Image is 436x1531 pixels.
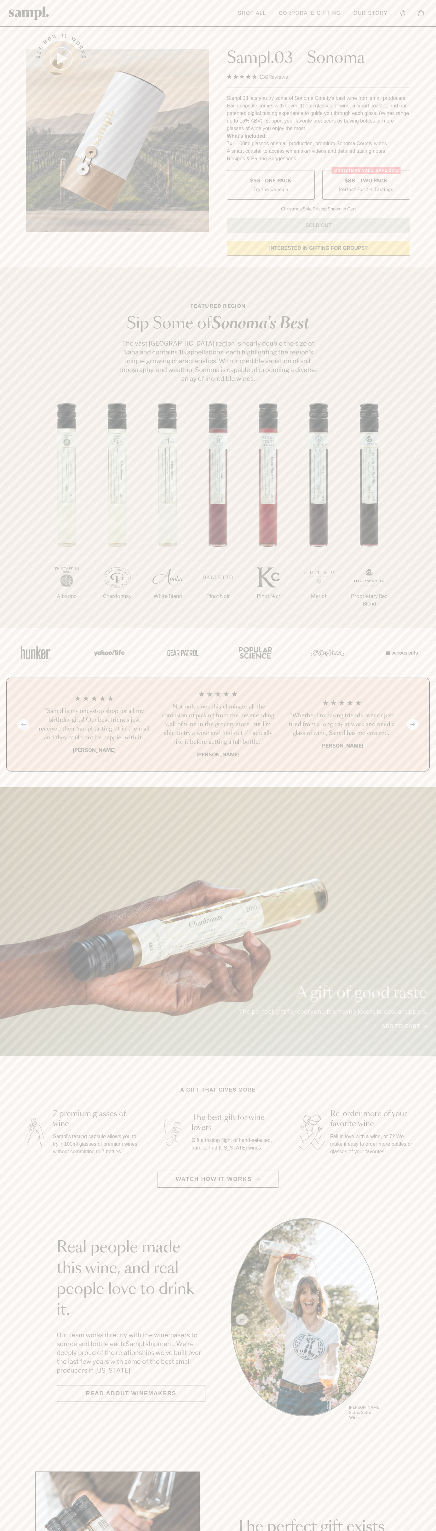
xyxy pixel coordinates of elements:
b: [PERSON_NAME] [320,743,363,749]
li: Recipes & Pairing Suggestions [227,155,410,163]
span: $55 - One Pack [250,177,292,184]
a: interested in gifting for groups? [227,241,410,256]
span: $88 - Two Pack [345,177,388,184]
p: Pinot Noir [193,593,243,600]
a: Shop All [235,6,269,20]
button: Watch how it works [158,1171,278,1188]
div: 136Reviews [227,73,288,81]
small: Perfect For 2-4 Tastings [339,186,393,192]
h2: Real people made this wine, and real people love to drink it. [57,1237,205,1321]
li: 7 / 7 [344,403,394,628]
h3: The best gift for wine lovers [192,1113,277,1133]
li: 4 / 7 [193,403,243,620]
h3: Re-order more of your favorite wine [330,1109,416,1129]
p: White Blend [142,593,193,600]
li: 2 / 7 [92,403,142,620]
span: 136 [260,74,268,80]
p: Featured Region [117,302,319,310]
li: Christmas Sale Pricing Shown In Cart [278,206,359,212]
img: Artboard_7_5b34974b-f019-449e-91fb-745f8d0877ee_x450.png [382,639,420,666]
li: 5 / 7 [243,403,294,620]
p: The perfect gift for everyone from wine lovers to casual sippers. [239,1007,427,1016]
button: See how it works [43,41,79,76]
p: Albarino [42,593,92,600]
a: Add to cart [381,1022,427,1031]
img: Sampl logo [9,6,49,20]
ul: carousel [231,1218,379,1421]
li: 3 / 7 [142,403,193,620]
h3: 7 premium glasses of wine [53,1109,139,1129]
a: Read about Winemakers [57,1385,205,1402]
li: A smart coaster to access winemaker videos and detailed tasting notes. [227,147,410,155]
b: [PERSON_NAME] [197,752,239,758]
div: slide 1 [231,1218,379,1421]
h2: A gift that gives more [181,1086,256,1094]
small: Try the Capsule [253,186,288,192]
button: Next slide [407,719,419,730]
div: Christmas SALE! Save 20% [332,167,401,174]
button: Sold Out [227,218,410,233]
li: 1 / 7 [42,403,92,620]
p: Our team works directly with the winemakers to source and bottle each Sampl shipment. We’re deepl... [57,1331,205,1375]
span: Reviews [268,74,288,80]
h3: “Not only does this eliminate all the confusion of picking from the never ending wall of wine in ... [161,702,275,747]
p: Proprietary Red Blend [344,593,394,608]
li: 7x - 100ml glasses of small production, premium Sonoma County wines [227,140,410,147]
p: A gift of good taste [239,986,427,1001]
p: Gift a tasting flight of hand-selected, hard-to-find [US_STATE] wines. [192,1137,277,1152]
img: Artboard_1_c8cd28af-0030-4af1-819c-248e302c7f06_x450.png [16,639,54,666]
img: Artboard_4_28b4d326-c26e-48f9-9c80-911f17d6414e_x450.png [236,639,273,666]
img: Artboard_5_7fdae55a-36fd-43f7-8bfd-f74a06a2878e_x450.png [163,639,200,666]
h3: “Sampl is my one-stop shop for all my birthday gifts! Our best friends just received their Sampl ... [37,707,151,742]
p: [PERSON_NAME] Sutro, Sutro Wines [349,1405,379,1420]
p: Sampl's tasting capsule allows you to try 7 100ml glasses of premium wines without committing to ... [53,1133,139,1155]
p: Chardonnay [92,593,142,600]
button: Previous slide [17,719,29,730]
em: Sonoma's Best [212,316,310,331]
h1: Sampl.03 - Sonoma [227,49,410,68]
p: The vast [GEOGRAPHIC_DATA] region is nearly double the size of Napa and contains 18 appellations,... [117,339,319,383]
p: Fall in love with a wine, or 7? We make it easy to order more bottles or glasses of your favorites. [330,1133,416,1155]
a: Our Story [350,6,391,20]
h3: “Whether I'm having friends over or just tired from a long day at work and need a glass of wine, ... [285,711,399,738]
h2: Sip Some of [117,316,319,331]
li: 6 / 7 [294,403,344,620]
img: Artboard_3_0b291449-6e8c-4d07-b2c2-3f3601a19cd1_x450.png [309,639,347,666]
p: Merlot [294,593,344,600]
a: Corporate Gifting [276,6,344,20]
li: 2 / 4 [161,691,275,759]
img: Artboard_6_04f9a106-072f-468a-bdd7-f11783b05722_x450.png [89,639,127,666]
li: 3 / 4 [285,691,399,759]
img: Sampl.03 - Sonoma [26,49,209,232]
strong: What’s Included: [227,133,267,139]
p: Pinot Noir [243,593,294,600]
div: Sampl.03 lets you try some of Sonoma County's best wine from small producers. Each capsule comes ... [227,95,410,132]
li: 1 / 4 [37,691,151,759]
b: [PERSON_NAME] [73,747,116,753]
